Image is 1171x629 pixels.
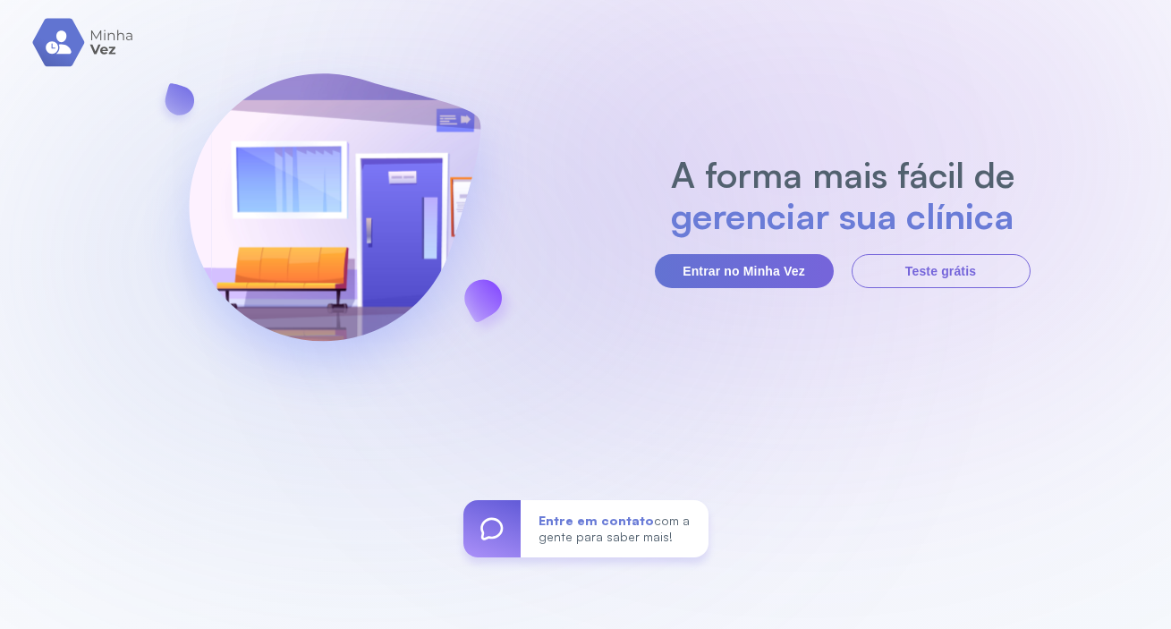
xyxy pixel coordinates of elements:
a: Entre em contatocom a gente para saber mais! [463,500,709,557]
button: Teste grátis [852,254,1031,288]
img: banner-login.svg [141,26,528,415]
img: logo.svg [32,18,135,67]
span: Entre em contato [539,513,654,528]
h2: A forma mais fácil de [661,154,1023,195]
h2: gerenciar sua clínica [661,195,1023,236]
div: com a gente para saber mais! [521,500,709,557]
button: Entrar no Minha Vez [655,254,834,288]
